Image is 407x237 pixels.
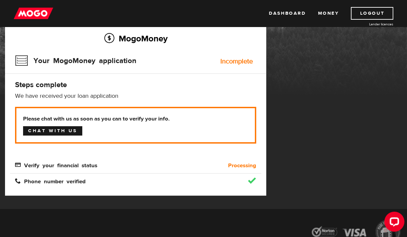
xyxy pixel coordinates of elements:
[15,31,256,45] h2: MogoMoney
[343,22,393,27] a: Lender licences
[228,162,256,170] b: Processing
[23,115,248,123] b: Please chat with us as soon as you can to verify your info.
[220,58,253,65] div: Incomplete
[379,209,407,237] iframe: LiveChat chat widget
[14,7,53,20] img: mogo_logo-11ee424be714fa7cbb0f0f49df9e16ec.png
[15,92,256,100] p: We have received your loan application
[318,7,339,20] a: Money
[15,52,136,69] h3: Your MogoMoney application
[351,7,393,20] a: Logout
[15,178,86,184] span: Phone number verified
[15,162,97,168] span: Verify your financial status
[269,7,306,20] a: Dashboard
[15,80,256,89] h4: Steps complete
[23,126,82,136] a: Chat with us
